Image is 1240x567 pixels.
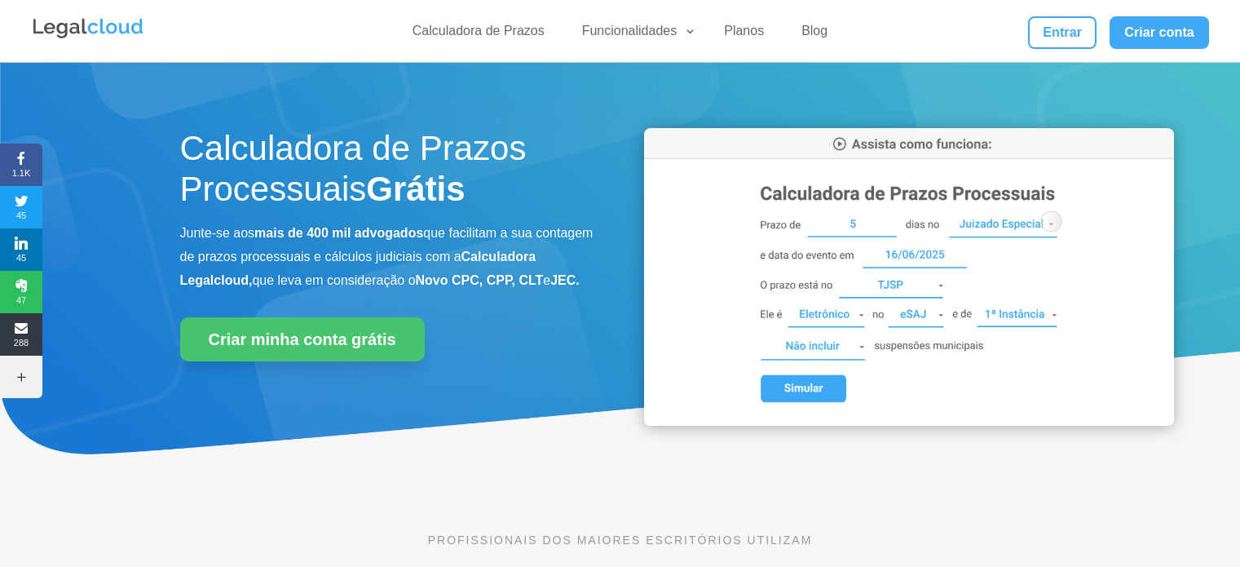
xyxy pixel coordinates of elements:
[180,250,536,287] b: Calculadora Legalcloud,
[366,170,465,208] strong: Grátis
[180,222,596,292] p: Junte-se aos que facilitam a sua contagem de prazos processuais e cálculos judiciais com a que le...
[644,128,1174,426] img: Calculadora de Prazos Processuais da Legalcloud
[714,23,774,47] a: Planos
[180,317,425,361] a: Criar minha conta grátis
[644,414,1174,428] a: Calculadora de Prazos Processuais da Legalcloud
[1028,16,1097,49] a: Entrar
[1110,16,1209,49] a: Criar conta
[180,128,596,219] h1: Calculadora de Prazos Processuais
[416,273,544,287] b: Novo CPC, CPP, CLT
[31,29,145,43] a: Logo da Legalcloud
[180,531,1061,549] p: PROFISSIONAIS DOS MAIORES ESCRITÓRIOS UTILIZAM
[550,273,580,287] b: JEC.
[572,23,697,47] a: Funcionalidades
[31,16,145,41] img: Legalcloud Logo
[792,23,837,47] a: Blog
[254,226,423,240] b: mais de 400 mil advogados
[403,23,554,47] a: Calculadora de Prazos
